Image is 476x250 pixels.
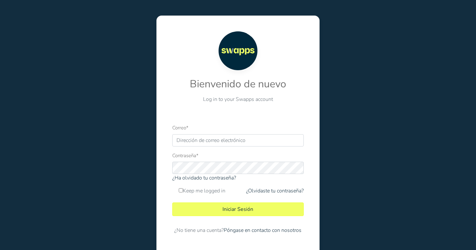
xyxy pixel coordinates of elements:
[172,174,236,181] a: ¿Ha olvidado tu contraseña?
[179,187,225,195] label: Keep me logged in
[246,187,304,195] a: ¿Olvidaste tu contraseña?
[172,95,303,103] p: Log in to your Swapps account
[172,124,188,132] label: Correo
[172,152,198,159] label: Contraseña
[172,134,303,147] input: Dirección de correo electrónico
[224,227,301,234] a: Póngase en contacto con nosotros
[172,226,303,234] p: ¿No tiene una cuenta?
[179,188,183,192] input: Keep me logged in
[219,31,257,70] img: Swapps logo
[172,78,303,90] h2: Bienvenido de nuevo
[172,202,303,216] button: Iniciar Sesión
